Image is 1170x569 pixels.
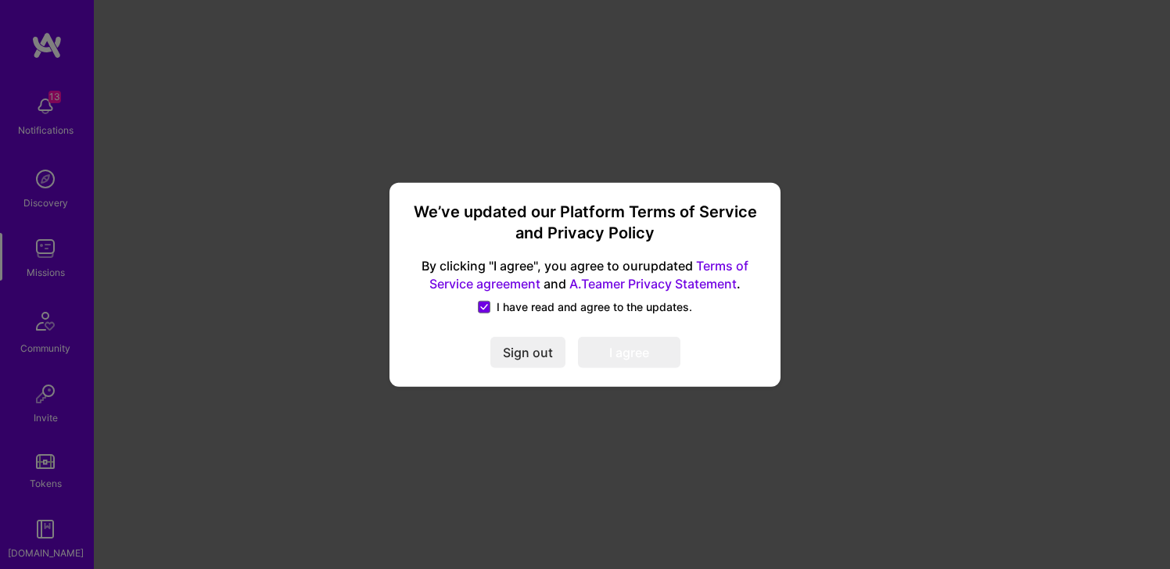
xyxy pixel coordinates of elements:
button: I agree [578,336,680,367]
button: Sign out [490,336,565,367]
span: By clicking "I agree", you agree to our updated and . [408,257,762,293]
span: I have read and agree to the updates. [497,299,692,314]
a: A.Teamer Privacy Statement [569,275,737,291]
a: Terms of Service agreement [429,258,748,292]
h3: We’ve updated our Platform Terms of Service and Privacy Policy [408,202,762,245]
